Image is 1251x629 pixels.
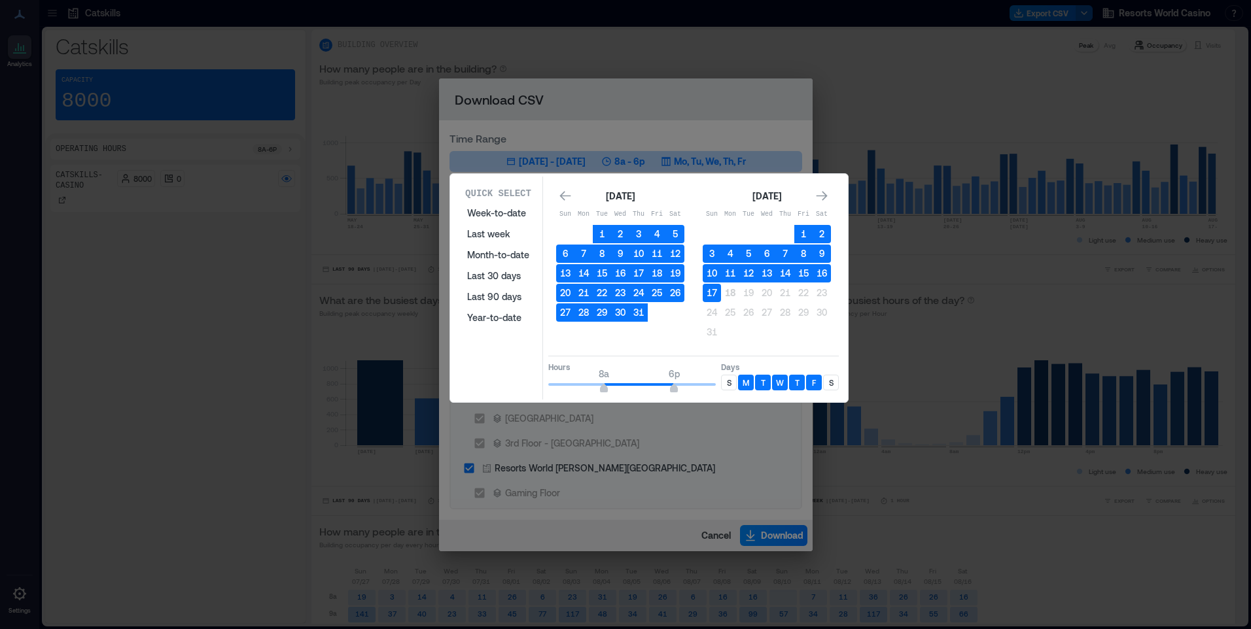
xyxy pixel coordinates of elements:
[629,284,648,302] button: 24
[611,209,629,220] p: Wed
[776,303,794,322] button: 28
[666,264,684,282] button: 19
[794,225,813,243] button: 1
[611,225,629,243] button: 2
[721,245,739,263] button: 4
[739,264,758,282] button: 12
[574,284,593,302] button: 21
[749,188,785,204] div: [DATE]
[556,284,574,302] button: 20
[813,264,831,282] button: 16
[556,205,574,224] th: Sunday
[758,284,776,302] button: 20
[813,225,831,243] button: 2
[593,245,611,263] button: 8
[721,264,739,282] button: 11
[574,209,593,220] p: Mon
[813,284,831,302] button: 23
[629,303,648,322] button: 31
[574,264,593,282] button: 14
[739,209,758,220] p: Tue
[812,377,816,388] p: F
[666,205,684,224] th: Saturday
[721,209,739,220] p: Mon
[593,264,611,282] button: 15
[593,209,611,220] p: Tue
[721,284,739,302] button: 18
[758,245,776,263] button: 6
[666,225,684,243] button: 5
[776,377,784,388] p: W
[703,205,721,224] th: Sunday
[629,205,648,224] th: Thursday
[669,368,680,379] span: 6p
[465,187,531,200] p: Quick Select
[459,307,537,328] button: Year-to-date
[611,245,629,263] button: 9
[743,377,749,388] p: M
[813,205,831,224] th: Saturday
[739,205,758,224] th: Tuesday
[721,303,739,322] button: 25
[459,286,537,307] button: Last 90 days
[574,205,593,224] th: Monday
[648,209,666,220] p: Fri
[556,264,574,282] button: 13
[556,245,574,263] button: 6
[794,245,813,263] button: 8
[758,209,776,220] p: Wed
[758,303,776,322] button: 27
[794,284,813,302] button: 22
[648,264,666,282] button: 18
[829,377,834,388] p: S
[813,209,831,220] p: Sat
[648,225,666,243] button: 4
[703,209,721,220] p: Sun
[727,377,731,388] p: S
[776,284,794,302] button: 21
[666,245,684,263] button: 12
[794,264,813,282] button: 15
[593,303,611,322] button: 29
[776,264,794,282] button: 14
[794,205,813,224] th: Friday
[666,284,684,302] button: 26
[648,284,666,302] button: 25
[629,209,648,220] p: Thu
[593,284,611,302] button: 22
[776,205,794,224] th: Thursday
[629,225,648,243] button: 3
[794,303,813,322] button: 29
[548,362,716,372] p: Hours
[703,323,721,341] button: 31
[593,205,611,224] th: Tuesday
[611,303,629,322] button: 30
[813,303,831,322] button: 30
[599,368,609,379] span: 8a
[648,205,666,224] th: Friday
[611,264,629,282] button: 16
[611,205,629,224] th: Wednesday
[721,205,739,224] th: Monday
[703,303,721,322] button: 24
[739,303,758,322] button: 26
[739,284,758,302] button: 19
[459,203,537,224] button: Week-to-date
[721,362,839,372] p: Days
[758,205,776,224] th: Wednesday
[666,209,684,220] p: Sat
[776,209,794,220] p: Thu
[703,284,721,302] button: 17
[739,245,758,263] button: 5
[776,245,794,263] button: 7
[602,188,639,204] div: [DATE]
[795,377,800,388] p: T
[459,265,537,286] button: Last 30 days
[556,209,574,220] p: Sun
[761,377,766,388] p: T
[758,264,776,282] button: 13
[703,264,721,282] button: 10
[459,224,537,245] button: Last week
[648,245,666,263] button: 11
[813,187,831,205] button: Go to next month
